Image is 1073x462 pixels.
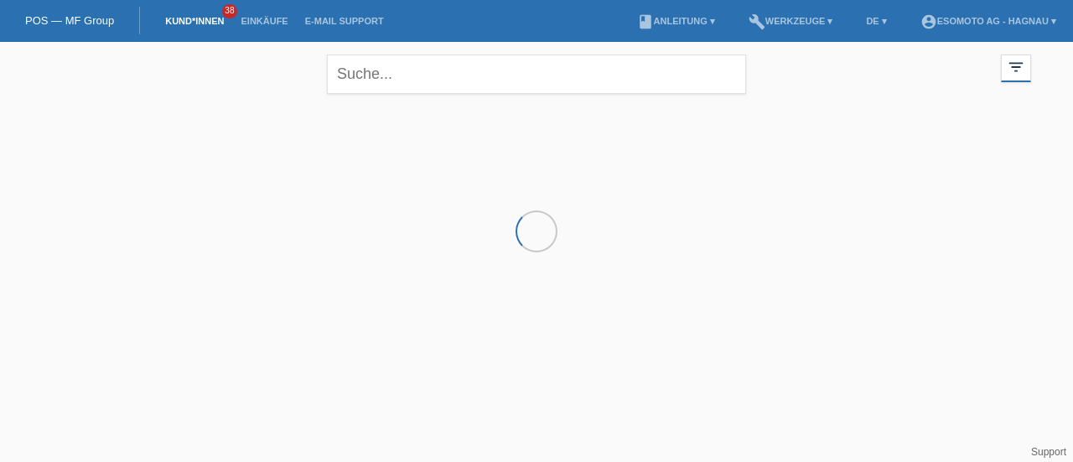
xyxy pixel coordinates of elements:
a: DE ▾ [858,16,894,26]
a: POS — MF Group [25,14,114,27]
a: Support [1031,446,1066,458]
a: bookAnleitung ▾ [629,16,723,26]
span: 38 [222,4,237,18]
a: account_circleEsomoto AG - Hagnau ▾ [912,16,1065,26]
i: build [749,13,765,30]
input: Suche... [327,55,746,94]
a: buildWerkzeuge ▾ [740,16,842,26]
i: filter_list [1007,58,1025,76]
i: account_circle [920,13,937,30]
a: Einkäufe [232,16,296,26]
i: book [637,13,654,30]
a: Kund*innen [157,16,232,26]
a: E-Mail Support [297,16,392,26]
